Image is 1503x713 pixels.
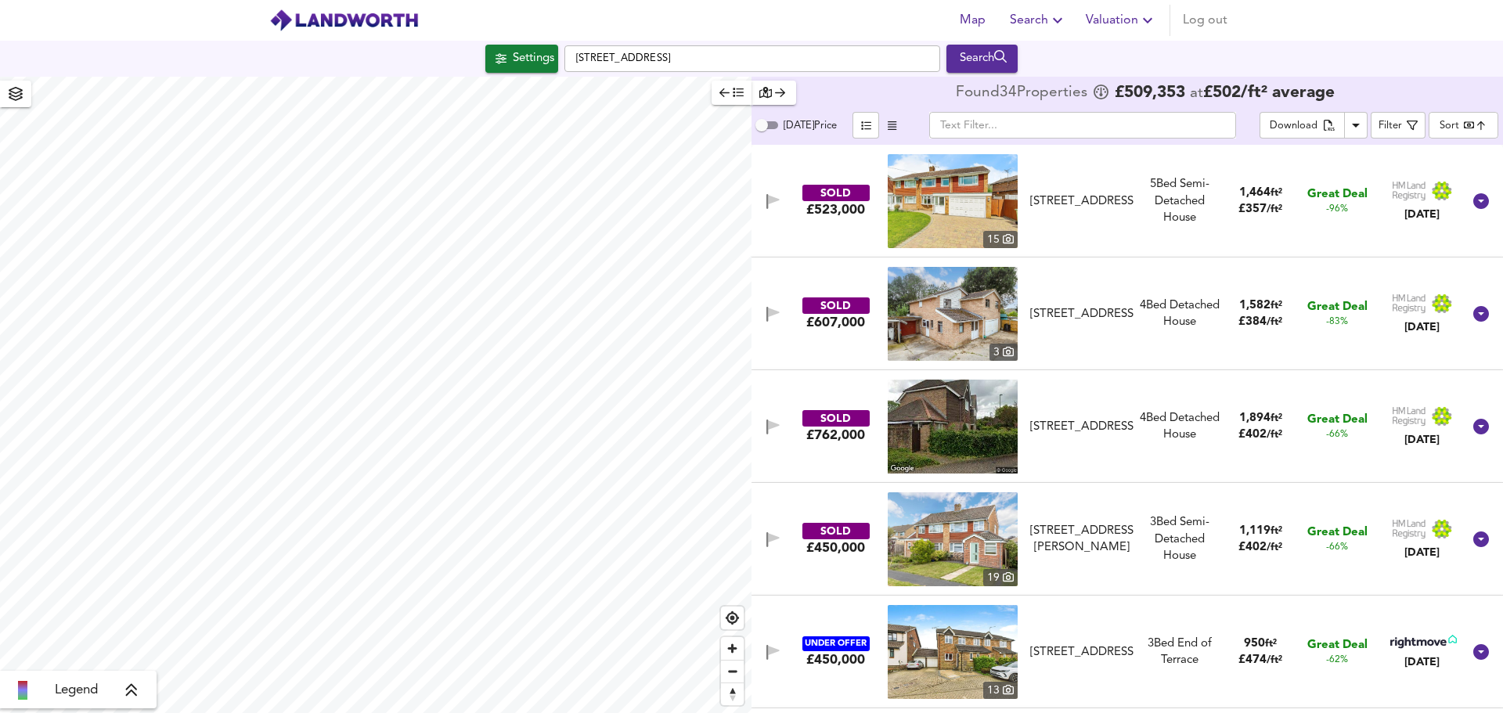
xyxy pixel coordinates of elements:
div: 4 Bed Detached House [1140,297,1220,331]
div: [STREET_ADDRESS] [1030,644,1134,661]
span: £ 402 [1238,542,1282,553]
div: £450,000 [806,651,865,668]
div: [STREET_ADDRESS] [1030,419,1134,435]
span: £ 384 [1238,316,1282,328]
div: UNDER OFFER£450,000 property thumbnail 13 [STREET_ADDRESS]3Bed End of Terrace950ft²£474/ft²Great ... [751,596,1503,708]
div: [DATE] [1392,432,1453,448]
div: SOLD [802,185,870,201]
div: SOLD£523,000 property thumbnail 15 [STREET_ADDRESS]5Bed Semi-Detached House1,464ft²£357/ft²Great ... [751,145,1503,257]
span: / ft² [1267,655,1282,665]
img: property thumbnail [888,492,1018,586]
div: Sort [1440,118,1459,133]
div: 13 [983,682,1018,699]
span: Map [953,9,991,31]
button: Zoom out [721,660,744,682]
span: [DATE] Price [784,121,837,131]
span: £ 357 [1238,203,1282,215]
span: -62% [1326,654,1348,667]
img: streetview [888,380,1018,474]
button: Download [1260,112,1345,139]
span: Great Deal [1307,186,1368,203]
img: Land Registry [1392,519,1453,539]
div: [DATE] [1392,545,1453,560]
a: property thumbnail 15 [888,154,1018,248]
div: [DATE] [1387,654,1457,670]
span: Great Deal [1307,412,1368,428]
span: ft² [1271,526,1282,536]
div: [DATE] [1392,207,1453,222]
span: 1,894 [1239,412,1271,424]
span: Legend [55,681,98,700]
div: Filter [1379,117,1402,135]
div: £523,000 [806,201,865,218]
span: 1,119 [1239,525,1271,537]
div: 3 Bed End of Terrace [1140,636,1220,669]
div: SOLD£607,000 property thumbnail 3 [STREET_ADDRESS]4Bed Detached House1,582ft²£384/ft²Great Deal-8... [751,257,1503,370]
button: Find my location [721,607,744,629]
span: ft² [1271,188,1282,198]
span: / ft² [1267,204,1282,214]
span: 1,464 [1239,187,1271,199]
button: Filter [1371,112,1426,139]
div: SOLD [802,410,870,427]
div: SOLD [802,523,870,539]
img: Land Registry [1392,293,1453,314]
span: £ 509,353 [1115,85,1185,101]
img: Land Registry [1392,181,1453,201]
div: 15 Rowlands Road, RH12 4LH [1024,523,1140,556]
div: split button [1260,112,1368,139]
span: at [1190,86,1203,101]
div: SOLD£762,000 [STREET_ADDRESS]4Bed Detached House1,894ft²£402/ft²Great Deal-66%Land Registry[DATE] [751,370,1503,483]
div: [STREET_ADDRESS] [1030,193,1134,210]
div: 4 Bed Detached House [1140,410,1220,444]
div: SOLD [802,297,870,314]
span: -96% [1326,203,1348,216]
img: property thumbnail [888,267,1018,361]
div: Download [1270,117,1317,135]
button: Log out [1177,5,1234,36]
button: Download Results [1344,112,1368,139]
div: Search [950,49,1014,69]
button: Search [1004,5,1073,36]
div: [STREET_ADDRESS] [1030,306,1134,322]
svg: Show Details [1472,304,1490,323]
button: Search [946,45,1018,73]
a: property thumbnail 13 [888,605,1018,699]
span: Great Deal [1307,637,1368,654]
div: 27 Glendale Close, RH12 4GR [1024,306,1140,322]
span: ft² [1265,639,1277,649]
span: Reset bearing to north [721,683,744,705]
span: / ft² [1267,430,1282,440]
button: Map [947,5,997,36]
div: 3 [989,344,1018,361]
span: Great Deal [1307,524,1368,541]
div: [DATE] [1392,319,1453,335]
a: property thumbnail 3 [888,267,1018,361]
div: UNDER OFFER [802,636,870,651]
div: 2 Hatchlands, RH12 5JX [1024,419,1140,435]
svg: Show Details [1472,192,1490,211]
div: 19 [983,569,1018,586]
input: Text Filter... [929,112,1236,139]
div: [STREET_ADDRESS][PERSON_NAME] [1030,523,1134,556]
span: Log out [1183,9,1227,31]
span: Great Deal [1307,299,1368,315]
span: / ft² [1267,317,1282,327]
span: Valuation [1086,9,1157,31]
svg: Show Details [1472,417,1490,436]
div: Click to configure Search Settings [485,45,558,73]
img: property thumbnail [888,154,1018,248]
span: / ft² [1267,542,1282,553]
div: Sort [1429,112,1498,139]
img: logo [269,9,419,32]
span: 1,582 [1239,300,1271,311]
span: -83% [1326,315,1348,329]
div: Settings [513,49,554,69]
div: £762,000 [806,427,865,444]
div: £450,000 [806,539,865,556]
button: Zoom in [721,637,744,660]
span: -66% [1326,428,1348,441]
div: 49 Amberley Road, RH12 4LJ [1024,193,1140,210]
